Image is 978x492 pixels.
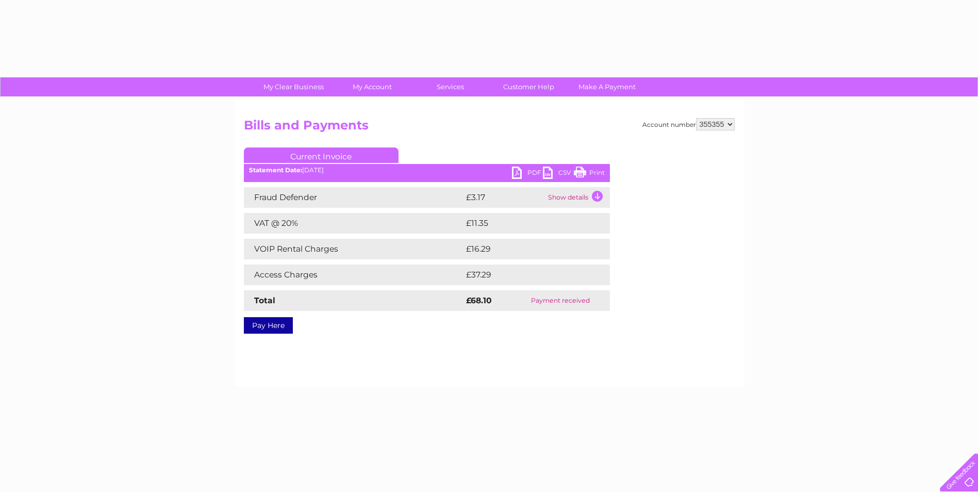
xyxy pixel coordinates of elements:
[463,265,589,285] td: £37.29
[463,239,588,259] td: £16.29
[642,118,735,130] div: Account number
[244,213,463,234] td: VAT @ 20%
[244,118,735,138] h2: Bills and Payments
[543,167,574,182] a: CSV
[249,166,302,174] b: Statement Date:
[466,296,492,305] strong: £68.10
[329,77,415,96] a: My Account
[244,147,399,163] a: Current Invoice
[486,77,571,96] a: Customer Help
[511,290,609,311] td: Payment received
[251,77,336,96] a: My Clear Business
[463,187,545,208] td: £3.17
[244,265,463,285] td: Access Charges
[574,167,605,182] a: Print
[244,317,293,334] a: Pay Here
[512,167,543,182] a: PDF
[545,187,610,208] td: Show details
[244,239,463,259] td: VOIP Rental Charges
[244,187,463,208] td: Fraud Defender
[463,213,587,234] td: £11.35
[408,77,493,96] a: Services
[254,296,275,305] strong: Total
[565,77,650,96] a: Make A Payment
[244,167,610,174] div: [DATE]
